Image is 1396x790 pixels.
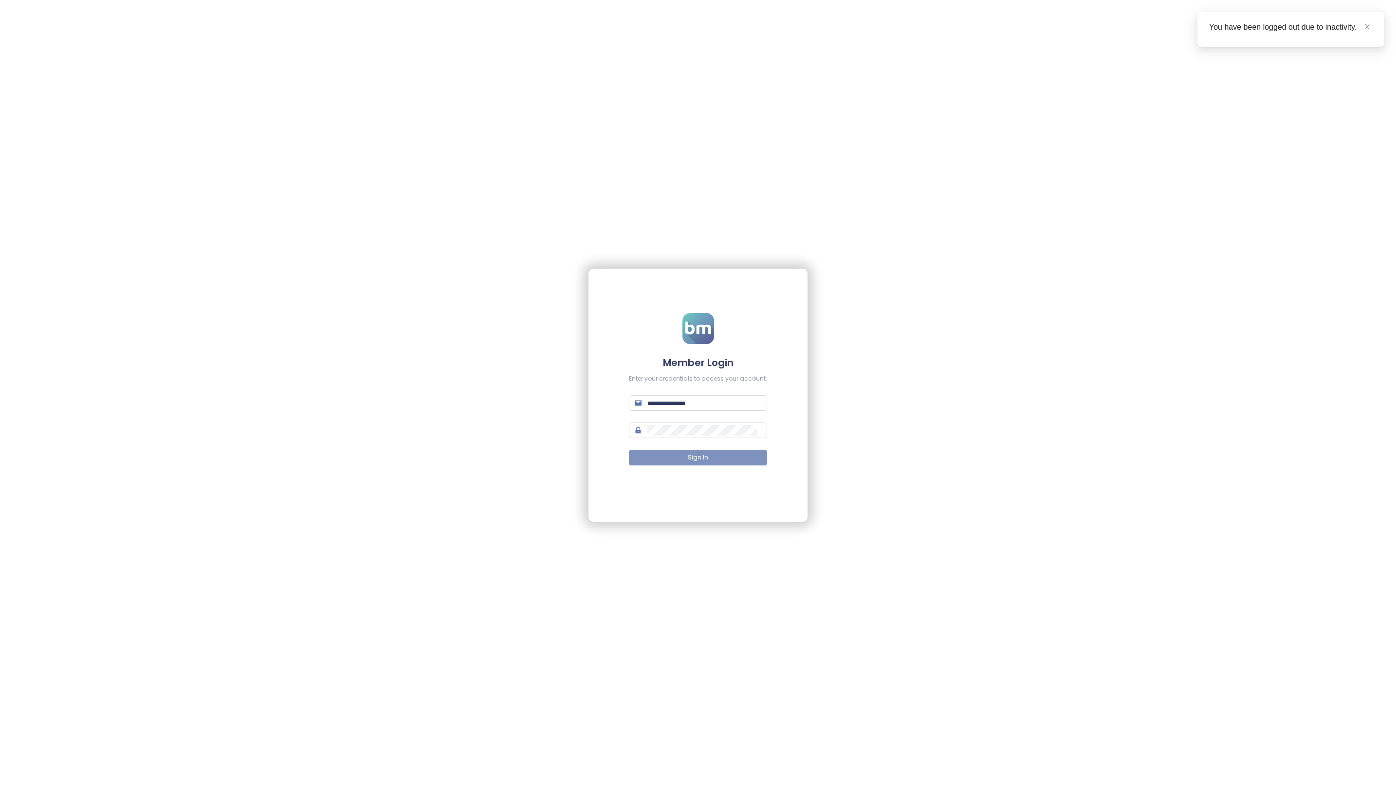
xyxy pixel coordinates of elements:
button: Sign In [629,450,767,465]
div: Enter your credentials to access your account. [629,374,767,384]
div: You have been logged out due to inactivity. [1209,21,1373,33]
span: Sign In [688,453,708,462]
h4: Member Login [629,356,767,369]
span: lock [635,427,642,434]
img: logo [682,313,714,344]
span: close [1364,23,1371,30]
span: mail [635,400,642,406]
